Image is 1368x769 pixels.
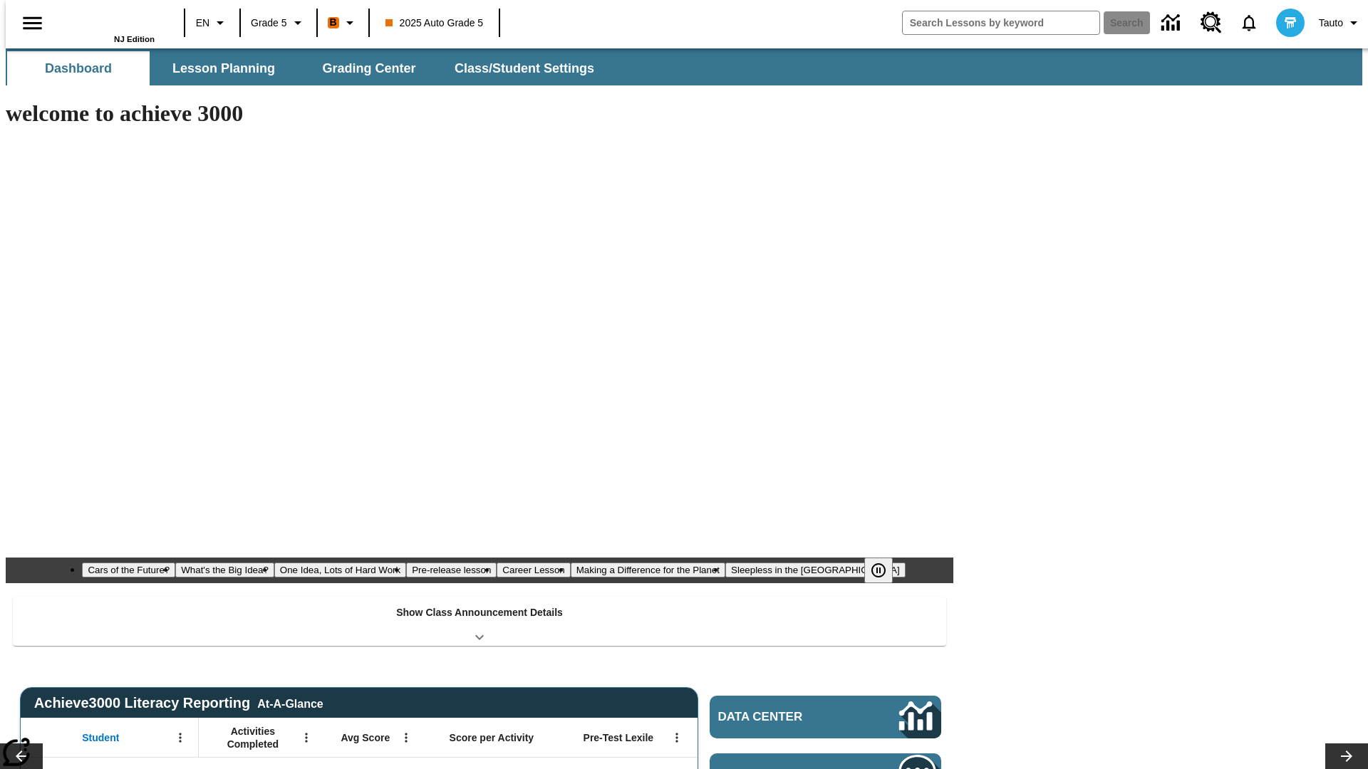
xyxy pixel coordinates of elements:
[6,51,607,85] div: SubNavbar
[298,51,440,85] button: Grading Center
[450,731,534,744] span: Score per Activity
[1319,16,1343,31] span: Tauto
[1153,4,1192,43] a: Data Center
[1192,4,1230,42] a: Resource Center, Will open in new tab
[322,10,364,36] button: Boost Class color is orange. Change class color
[341,731,390,744] span: Avg Score
[1276,9,1305,37] img: avatar image
[82,731,119,744] span: Student
[330,14,337,31] span: B
[497,563,570,577] button: Slide 5 Career Lesson
[1325,743,1368,769] button: Lesson carousel, Next
[45,61,112,77] span: Dashboard
[206,725,300,750] span: Activities Completed
[257,695,323,711] div: At-A-Glance
[1230,4,1268,41] a: Notifications
[114,35,155,43] span: NJ Edition
[406,563,497,577] button: Slide 4 Pre-release lesson
[1313,10,1368,36] button: Profile/Settings
[245,10,312,36] button: Grade: Grade 5, Select a grade
[385,16,484,31] span: 2025 Auto Grade 5
[864,558,893,583] button: Pause
[196,16,209,31] span: EN
[82,563,175,577] button: Slide 1 Cars of the Future?
[274,563,406,577] button: Slide 3 One Idea, Lots of Hard Work
[903,11,1099,34] input: search field
[172,61,275,77] span: Lesson Planning
[666,727,688,748] button: Open Menu
[718,710,851,724] span: Data Center
[13,597,946,646] div: Show Class Announcement Details
[725,563,906,577] button: Slide 7 Sleepless in the Animal Kingdom
[443,51,606,85] button: Class/Student Settings
[34,695,323,711] span: Achieve3000 Literacy Reporting
[11,2,53,44] button: Open side menu
[62,6,155,35] a: Home
[584,731,654,744] span: Pre-Test Lexile
[190,10,235,36] button: Language: EN, Select a language
[152,51,295,85] button: Lesson Planning
[7,51,150,85] button: Dashboard
[864,558,907,583] div: Pause
[396,605,563,620] p: Show Class Announcement Details
[251,16,287,31] span: Grade 5
[62,5,155,43] div: Home
[6,100,953,127] h1: welcome to achieve 3000
[455,61,594,77] span: Class/Student Settings
[1268,4,1313,41] button: Select a new avatar
[571,563,725,577] button: Slide 6 Making a Difference for the Planet
[710,696,941,738] a: Data Center
[322,61,415,77] span: Grading Center
[6,48,1362,85] div: SubNavbar
[170,727,191,748] button: Open Menu
[395,727,417,748] button: Open Menu
[175,563,274,577] button: Slide 2 What's the Big Idea?
[296,727,317,748] button: Open Menu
